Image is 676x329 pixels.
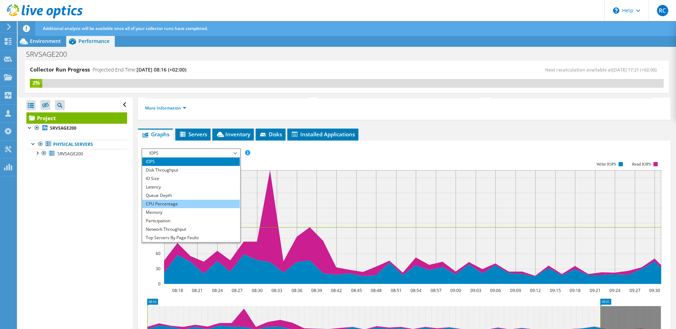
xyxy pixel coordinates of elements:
[331,287,342,293] text: 08:42
[431,287,442,293] text: 08:57
[30,38,61,44] span: Environment
[57,151,83,157] span: SRVSAGE200
[179,131,207,138] span: Servers
[156,250,161,256] text: 60
[630,287,640,293] text: 09:27
[79,38,109,44] span: Performance
[411,287,421,293] text: 08:54
[590,287,601,293] text: 09:21
[596,162,616,167] text: Write IOPS
[612,67,657,73] span: [DATE] 17:21 (+02:00)
[142,208,240,217] li: Memory
[158,281,161,287] text: 0
[657,5,668,16] span: RC
[545,67,660,73] span: Next recalculation available at
[142,200,240,208] li: CPU Percentage
[212,287,223,293] text: 08:24
[550,287,561,293] text: 09:15
[26,140,127,149] a: Physical Servers
[351,287,362,293] text: 08:45
[142,217,240,225] li: Participation
[391,287,402,293] text: 08:51
[291,131,355,138] span: Installed Applications
[649,287,660,293] text: 09:30
[259,131,282,138] span: Disks
[252,287,263,293] text: 08:30
[216,131,250,138] span: Inventory
[510,287,521,293] text: 09:09
[450,287,461,293] text: 09:00
[23,50,78,58] h1: SRVSAGE200
[50,125,76,131] b: SRVSAGE200
[172,287,183,293] text: 08:18
[156,266,161,272] text: 30
[142,131,169,138] span: Graphs
[26,124,127,133] a: SRVSAGE200
[43,25,208,31] span: Additional analysis will be available once all of your collector runs have completed.
[613,7,619,14] svg: \n
[142,157,240,166] li: IOPS
[530,287,541,293] text: 09:12
[137,66,186,73] span: [DATE] 08:16 (+02:00)
[26,149,127,158] a: SRVSAGE200
[145,105,186,111] a: More Information
[93,66,186,74] h4: Projected End Time:
[232,287,243,293] text: 08:27
[609,287,620,293] text: 09:24
[142,225,240,234] li: Network Throughput
[146,149,236,157] span: IOPS
[142,174,240,183] li: IO Size
[142,191,240,200] li: Queue Depth
[142,183,240,191] li: Latency
[311,287,322,293] text: 08:39
[142,234,240,242] li: Top Servers By Page Faults
[570,287,581,293] text: 09:18
[192,287,203,293] text: 08:21
[142,166,240,174] li: Disk Throughput
[490,287,501,293] text: 09:06
[30,79,42,87] div: 2%
[292,287,302,293] text: 08:36
[271,287,282,293] text: 08:33
[470,287,481,293] text: 09:03
[632,162,651,167] text: Read IOPS
[26,112,127,124] a: Project
[371,287,382,293] text: 08:48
